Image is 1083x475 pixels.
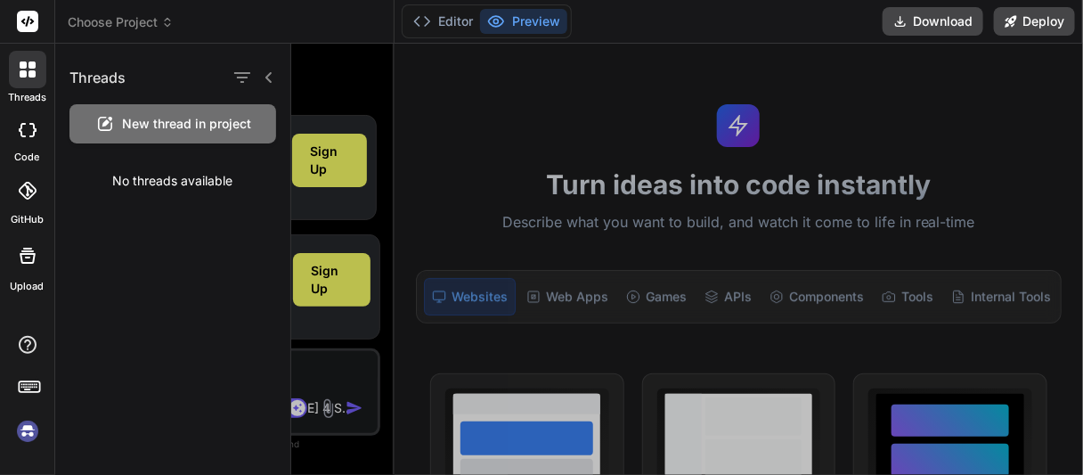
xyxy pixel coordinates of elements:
[480,9,567,34] button: Preview
[68,13,174,31] span: Choose Project
[11,212,44,227] label: GitHub
[12,416,43,446] img: signin
[123,115,252,133] span: New thread in project
[8,90,46,105] label: threads
[15,150,40,165] label: code
[406,9,480,34] button: Editor
[994,7,1075,36] button: Deploy
[11,279,45,294] label: Upload
[69,67,126,88] h1: Threads
[55,158,290,204] div: No threads available
[883,7,983,36] button: Download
